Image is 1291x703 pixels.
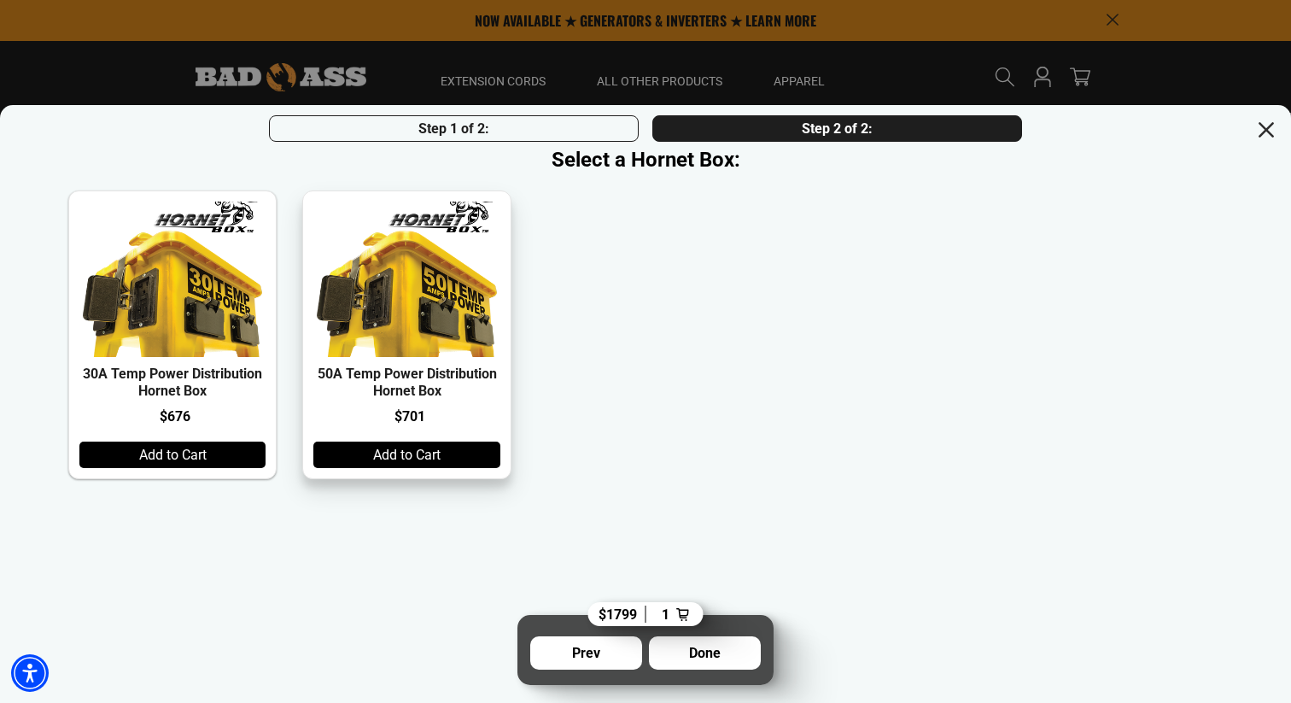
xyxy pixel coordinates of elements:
[313,442,499,468] div: Add to Cart
[313,366,499,400] div: 50A Temp Power Distribution Hornet Box
[79,442,266,468] div: Add to Cart
[649,636,761,670] div: Done
[160,408,190,425] div: $676
[313,202,499,357] img: 50A Temp Power Distribution Hornet Box
[17,148,1274,172] div: Select a Hornet Box:
[599,606,637,623] div: $1799
[662,606,669,623] div: 1
[269,115,639,142] div: Step 1 of 2:
[79,366,266,400] div: 30A Temp Power Distribution Hornet Box
[652,115,1022,142] div: Step 2 of 2:
[530,636,642,670] div: Prev
[79,202,266,357] img: 30A Temp Power Distribution Hornet Box
[11,654,49,692] div: Accessibility Menu
[394,408,425,425] div: $701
